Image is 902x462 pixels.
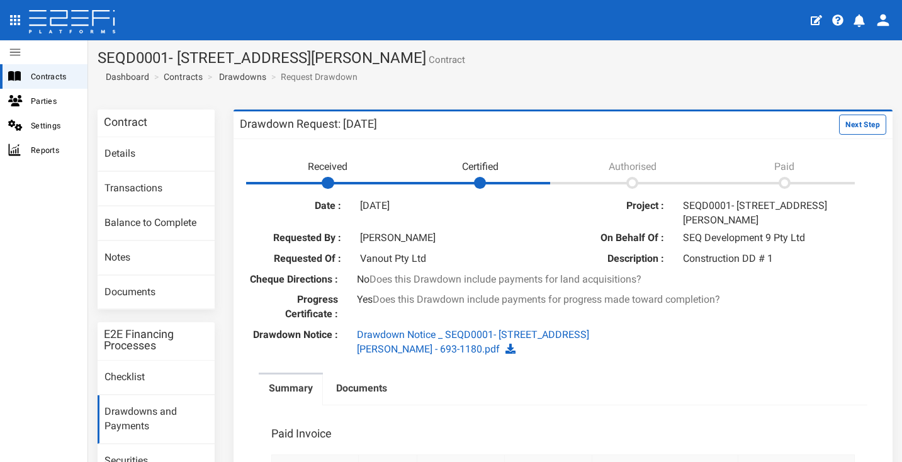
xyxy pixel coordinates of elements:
span: Reports [31,143,77,157]
a: Transactions [98,172,215,206]
a: Drawdown Notice _ SEQD0001- [STREET_ADDRESS][PERSON_NAME] - 693-1180.pdf [357,329,589,355]
span: Does this Drawdown include payments for progress made toward completion? [373,293,720,305]
button: Next Step [839,115,886,135]
label: Summary [269,381,313,396]
a: Drawdowns and Payments [98,395,215,444]
label: Requested Of : [249,252,351,266]
div: SEQ Development 9 Pty Ltd [674,231,876,245]
a: Summary [259,375,323,406]
div: No [347,273,779,287]
div: SEQD0001- [STREET_ADDRESS][PERSON_NAME] [674,199,876,228]
span: Settings [31,118,77,133]
h3: E2E Financing Processes [104,329,208,351]
span: Contracts [31,69,77,84]
label: Project : [572,199,674,213]
label: Description : [572,252,674,266]
h3: Contract [104,116,147,128]
a: Balance to Complete [98,206,215,240]
span: Certified [462,161,499,172]
span: Does this Drawdown include payments for land acquisitions? [369,273,641,285]
div: Yes [347,293,779,307]
a: Details [98,137,215,171]
label: Cheque Directions : [240,273,347,287]
a: Documents [98,276,215,310]
a: Notes [98,241,215,275]
small: Contract [426,55,465,65]
a: Documents [326,375,397,406]
label: Requested By : [249,231,351,245]
label: Date : [249,199,351,213]
h3: Paid Invoice [271,428,332,439]
a: Checklist [98,361,215,395]
div: Construction DD # 1 [674,252,876,266]
h3: Drawdown Request: [DATE] [240,118,377,130]
label: On Behalf Of : [572,231,674,245]
div: [DATE] [351,199,553,213]
a: Contracts [164,70,203,83]
span: Parties [31,94,77,108]
a: Drawdowns [219,70,266,83]
a: Dashboard [101,70,149,83]
span: Received [308,161,347,172]
div: Vanout Pty Ltd [351,252,553,266]
h1: SEQD0001- [STREET_ADDRESS][PERSON_NAME] [98,50,893,66]
span: Paid [774,161,794,172]
label: Progress Certificate : [240,293,347,322]
label: Drawdown Notice : [240,328,347,342]
div: [PERSON_NAME] [351,231,553,245]
a: Next Step [839,118,886,130]
label: Documents [336,381,387,396]
span: Dashboard [101,72,149,82]
span: Authorised [609,161,657,172]
li: Request Drawdown [268,70,358,83]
